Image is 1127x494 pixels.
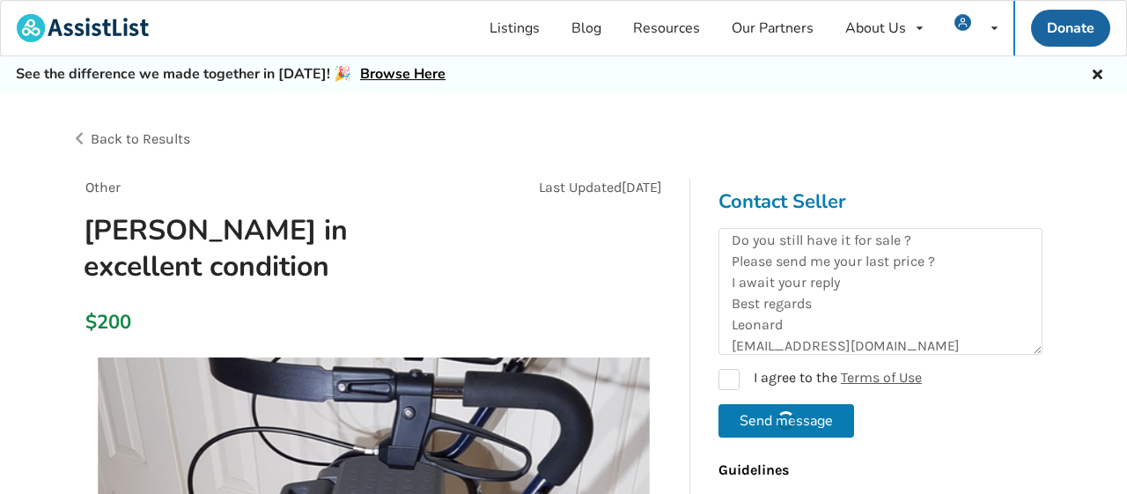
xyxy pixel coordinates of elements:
span: Last Updated [539,179,622,195]
a: Resources [617,1,716,55]
a: Listings [474,1,556,55]
span: Other [85,179,121,195]
a: Donate [1031,10,1110,47]
label: I agree to the [718,369,922,390]
span: Back to Results [91,130,190,147]
h5: See the difference we made together in [DATE]! 🎉 [16,65,446,84]
a: Browse Here [360,64,446,84]
h3: Contact Seller [718,189,1042,214]
img: assistlist-logo [17,14,149,42]
div: About Us [845,21,906,35]
b: Guidelines [718,461,789,478]
a: Blog [556,1,617,55]
span: [DATE] [622,179,662,195]
a: Our Partners [716,1,829,55]
a: Terms of Use [841,369,922,386]
img: user icon [954,14,971,31]
h1: [PERSON_NAME] in excellent condition [70,212,486,284]
div: $200 [85,310,95,335]
button: Send message [718,404,854,438]
textarea: Hello I'm [PERSON_NAME] Do you still have it for sale ? Please send me your last price ? I await ... [718,228,1042,355]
